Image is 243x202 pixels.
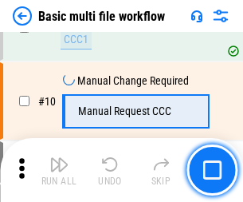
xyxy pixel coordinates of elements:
img: Back [13,6,32,26]
div: Manual Change Required [77,75,189,87]
img: Support [190,10,203,22]
img: Main button [202,160,221,180]
img: Settings menu [211,6,230,26]
span: # 10 [38,95,56,108]
div: Manual Request CCC [78,105,171,117]
div: Basic multi file workflow [38,9,165,24]
div: CCC1 [61,30,92,50]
